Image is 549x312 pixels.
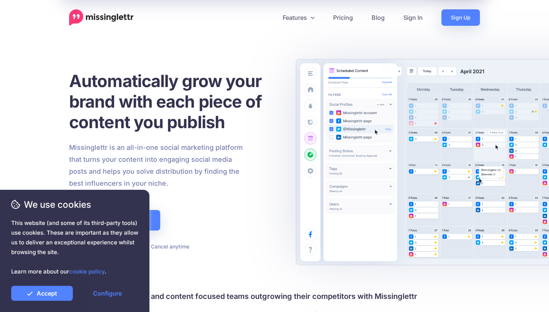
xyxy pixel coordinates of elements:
a: cookie policy [69,268,105,275]
h4: Join 30,000+ creators and content focused teams outgrowing their competitors with Missinglettr [69,290,480,302]
a: Features [273,9,324,26]
a: Home [69,9,134,26]
a: Blog [362,9,394,26]
a: Sign In [394,9,432,26]
h1: Automatically grow your brand with each piece of content you publish [69,71,280,132]
a: Pricing [324,9,362,26]
a: Accept [11,286,73,301]
p: Missinglettr is an all-in-one social marketing platform that turns your content into engaging soc... [69,142,243,189]
a: Sign Up [441,9,480,26]
li: Cancel anytime [144,242,189,251]
span: We use cookies [11,198,138,211]
a: Configure [77,286,138,301]
span: This website (and some of its third-party tools) use cookies. These are important as they allow u... [11,218,138,277]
